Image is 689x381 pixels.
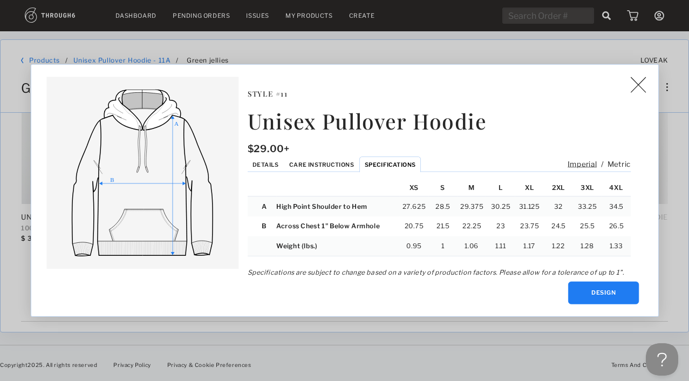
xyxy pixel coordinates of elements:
[247,142,630,154] h2: $ 29.00+
[247,268,630,276] div: Specifications are subject to change based on a variety of production factors. Please allow for a...
[276,202,367,210] b: High Point Shoulder to Hem
[261,222,266,230] b: B
[544,236,573,256] td: 1.22
[428,236,457,256] td: 1
[515,216,544,236] td: 23.75
[457,216,486,236] td: 22.25
[399,216,428,236] td: 20.75
[609,184,623,192] b: 4XL
[261,202,266,210] b: A
[440,184,445,192] b: S
[515,196,544,216] td: 31.125
[572,196,602,216] td: 33.25
[428,216,457,236] td: 21.5
[253,161,278,168] span: Details
[399,236,428,256] td: 0.95
[486,196,515,216] td: 30.25
[247,107,630,135] h1: Unisex Pullover Hoodie
[486,236,515,256] td: 1.11
[572,216,602,236] td: 25.5
[630,77,646,93] img: icon_button_x_thin.7ff7c24d.svg
[486,216,515,236] td: 23
[457,236,486,256] td: 1.06
[602,236,631,256] td: 1.33
[608,160,631,168] div: Metric
[276,222,380,230] b: Across Chest 1" Below Armhole
[544,196,573,216] td: 32
[568,160,597,168] div: Imperial
[498,184,502,192] b: L
[515,236,544,256] td: 1.17
[580,184,594,192] b: 3XL
[602,216,631,236] td: 26.5
[364,161,415,168] span: Specifications
[276,242,317,250] b: Weight ( lbs. )
[646,343,678,376] iframe: Toggle Customer Support
[551,184,565,192] b: 2XL
[247,89,630,99] h3: Style # 11
[544,216,573,236] td: 24.5
[525,184,534,192] b: XL
[428,196,457,216] td: 28.5
[289,161,354,168] span: Care Instructions
[572,236,602,256] td: 1.28
[409,184,418,192] b: XS
[602,196,631,216] td: 34.5
[46,77,238,269] img: a2cd0644-0d41-49bd-8b68-e8c600079049.svg
[568,282,639,304] button: Design
[399,196,428,216] td: 27.625
[457,196,486,216] td: 29.375
[601,160,603,168] div: /
[468,184,475,192] b: M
